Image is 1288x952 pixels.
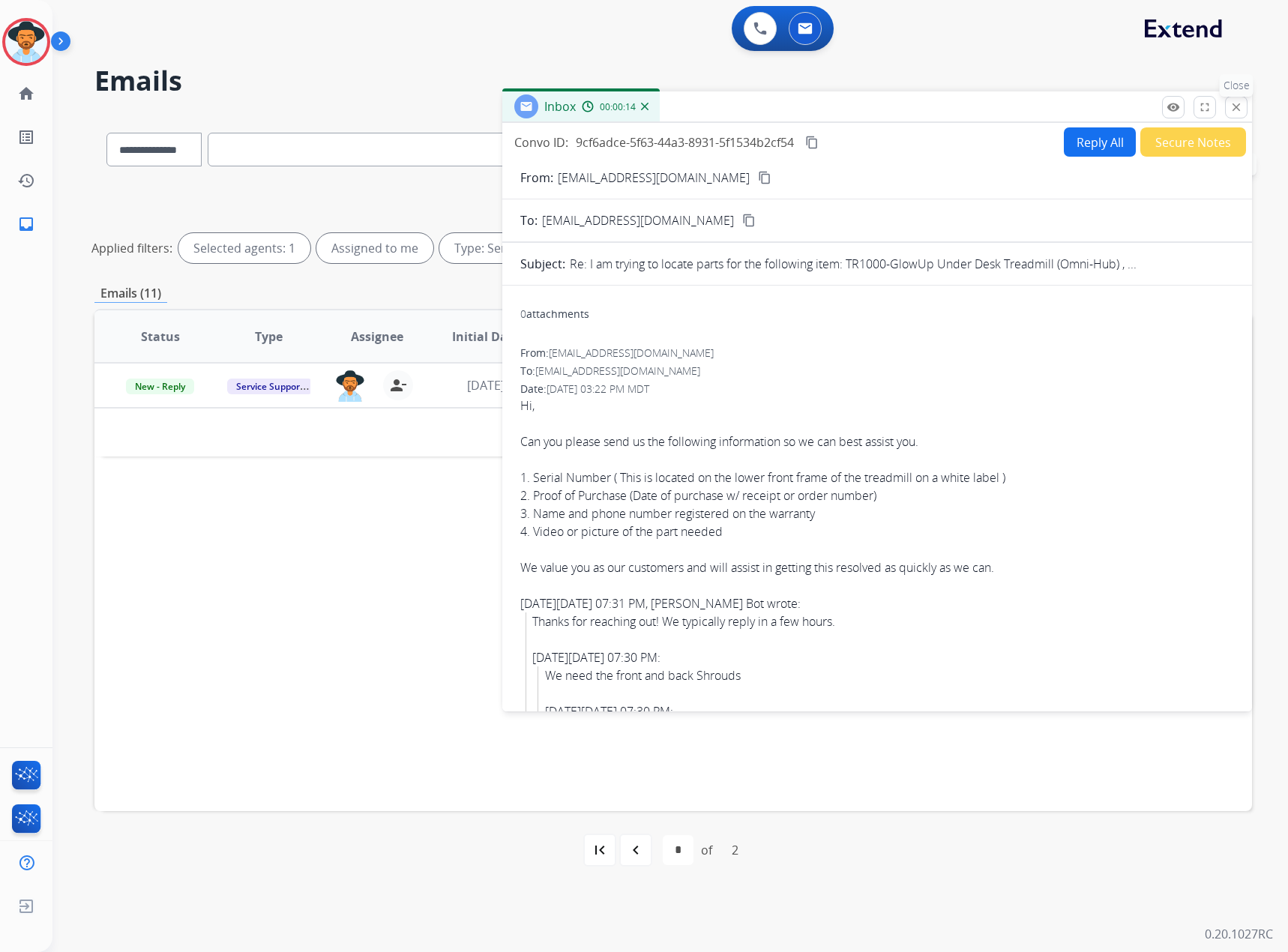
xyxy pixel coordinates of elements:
[520,558,1234,576] div: We value you as our customers and will assist in getting this resolved as quickly as we can.
[439,233,613,263] div: Type: Service Support
[535,364,700,378] span: [EMAIL_ADDRESS][DOMAIN_NAME]
[545,666,1234,684] div: We need the front and back Shrouds
[1225,96,1248,118] button: Close
[1230,100,1243,114] mat-icon: close
[544,98,576,115] span: Inbox
[351,328,403,346] span: Assignee
[520,382,1234,397] div: Date:
[600,101,636,113] span: 00:00:14
[389,376,407,394] mat-icon: person_remove
[520,364,1234,379] div: To:
[520,346,1234,361] div: From:
[316,233,433,263] div: Assigned to me
[545,702,1234,738] div: [DATE][DATE] 07:30 PM:
[520,397,1234,415] div: Hi,
[627,841,645,859] mat-icon: navigate_before
[591,841,609,859] mat-icon: first_page
[1205,925,1273,943] p: 0.20.1027RC
[520,469,1234,486] div: 1. Serial Number ( This is located on the lower front frame of the treadmill on a white label )
[542,211,734,229] span: [EMAIL_ADDRESS][DOMAIN_NAME]
[17,85,35,103] mat-icon: home
[520,211,538,229] p: To:
[17,172,35,190] mat-icon: history
[520,307,526,321] span: 0
[1064,127,1136,157] button: Reply All
[94,66,1252,96] h2: Emails
[255,328,283,346] span: Type
[1140,127,1246,157] button: Secure Notes
[570,255,1137,273] p: Re: I am trying to locate parts for the following item: TR1000-GlowUp Under Desk Treadmill (Omni-...
[227,379,313,394] span: Service Support
[5,21,47,63] img: avatar
[335,370,365,402] img: agent-avatar
[520,486,1234,504] div: 2. Proof of Purchase (Date of purchase w/ receipt or order number)
[547,382,649,396] span: [DATE] 03:22 PM MDT
[558,169,750,187] p: [EMAIL_ADDRESS][DOMAIN_NAME]
[520,504,1234,522] div: 3. Name and phone number registered on the warranty
[1167,100,1180,114] mat-icon: remove_red_eye
[805,136,819,149] mat-icon: content_copy
[532,648,1234,738] div: [DATE][DATE] 07:30 PM:
[1198,100,1212,114] mat-icon: fullscreen
[720,835,750,865] div: 2
[94,284,167,303] p: Emails (11)
[452,328,520,346] span: Initial Date
[178,233,310,263] div: Selected agents: 1
[520,522,1234,540] div: 4. Video or picture of the part needed
[701,841,712,859] div: of
[742,214,756,227] mat-icon: content_copy
[141,328,180,346] span: Status
[520,255,565,273] p: Subject:
[520,307,589,322] div: attachments
[549,346,714,360] span: [EMAIL_ADDRESS][DOMAIN_NAME]
[17,215,35,233] mat-icon: inbox
[520,169,553,187] p: From:
[532,612,1234,630] div: Thanks for reaching out! We typically reply in a few hours.
[1220,74,1254,97] p: Close
[520,433,1234,451] div: Can you please send us the following information so we can best assist you.
[576,134,794,151] span: 9cf6adce-5f63-44a3-8931-5f1534b2cf54
[126,379,194,394] span: New - Reply
[91,239,172,257] p: Applied filters:
[467,377,505,394] span: [DATE]
[514,133,568,151] p: Convo ID:
[520,594,1234,738] div: [DATE][DATE] 07:31 PM, [PERSON_NAME] Bot wrote:
[758,171,771,184] mat-icon: content_copy
[17,128,35,146] mat-icon: list_alt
